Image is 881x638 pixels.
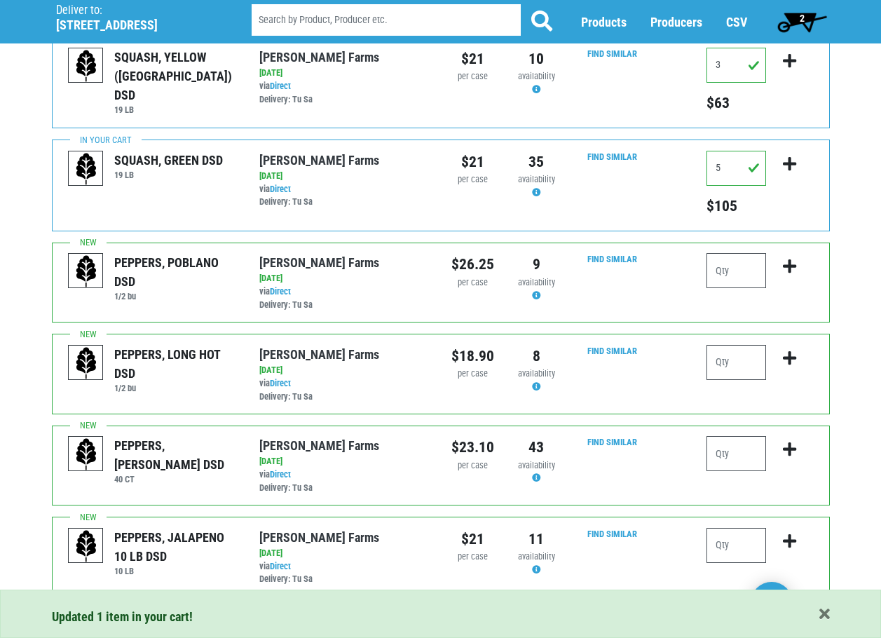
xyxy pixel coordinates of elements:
img: placeholder-variety-43d6402dacf2d531de610a020419775a.svg [69,437,104,472]
img: placeholder-variety-43d6402dacf2d531de610a020419775a.svg [69,254,104,289]
div: PEPPERS, LONG HOT DSD [114,345,238,383]
div: 11 [515,528,558,550]
a: Direct [270,469,291,480]
div: Availability may be subject to change. [515,70,558,97]
div: $21 [451,528,494,550]
img: placeholder-variety-43d6402dacf2d531de610a020419775a.svg [69,529,104,564]
div: Delivery: Tu Sa [259,93,430,107]
div: 10 [515,48,558,70]
a: Find Similar [587,346,637,356]
a: Producers [650,15,702,29]
a: Find Similar [587,529,637,539]
div: via [259,468,430,495]
a: Direct [270,184,291,194]
div: $26.25 [451,253,494,276]
input: Qty [706,345,766,380]
a: 2 [771,8,833,36]
div: PEPPERS, [PERSON_NAME] DSD [114,436,238,474]
span: availability [518,174,555,184]
span: 2 [800,13,805,24]
a: Direct [270,378,291,388]
a: [PERSON_NAME] Farms [259,255,379,270]
a: Find Similar [587,254,637,264]
a: Find Similar [587,151,637,162]
input: Qty [706,253,766,288]
div: $18.90 [451,345,494,367]
span: availability [518,368,555,379]
a: Direct [270,286,291,297]
div: $21 [451,151,494,173]
div: [DATE] [259,67,430,80]
div: Delivery: Tu Sa [259,299,430,312]
div: via [259,80,430,107]
h6: 40 CT [114,474,238,484]
div: via [259,377,430,404]
div: [DATE] [259,272,430,285]
span: availability [518,277,555,287]
div: Delivery: Tu Sa [259,482,430,495]
a: Products [581,15,627,29]
div: Availability may be subject to change. [515,173,558,200]
a: [PERSON_NAME] Farms [259,153,379,168]
img: placeholder-variety-43d6402dacf2d531de610a020419775a.svg [69,346,104,381]
h6: 19 LB [114,170,223,180]
a: CSV [726,15,747,29]
h6: 1/2 bu [114,291,238,301]
h6: 10 LB [114,566,238,576]
span: availability [518,551,555,562]
span: availability [518,71,555,81]
h5: Total price [706,94,766,112]
input: Qty [706,436,766,471]
div: per case [451,173,494,186]
div: SQUASH, YELLOW ([GEOGRAPHIC_DATA]) DSD [114,48,238,104]
a: [PERSON_NAME] Farms [259,347,379,362]
div: 9 [515,253,558,276]
a: [PERSON_NAME] Farms [259,438,379,453]
div: 43 [515,436,558,459]
a: Direct [270,81,291,91]
div: Delivery: Tu Sa [259,573,430,586]
div: $23.10 [451,436,494,459]
h6: 19 LB [114,104,238,115]
a: Find Similar [587,437,637,447]
div: [DATE] [259,170,430,183]
input: Qty [706,151,766,186]
div: 35 [515,151,558,173]
div: per case [451,550,494,564]
a: Direct [270,561,291,571]
div: PEPPERS, POBLANO DSD [114,253,238,291]
div: [DATE] [259,455,430,468]
div: per case [451,459,494,473]
h6: 1/2 bu [114,383,238,393]
div: [DATE] [259,547,430,560]
div: via [259,285,430,312]
h5: [STREET_ADDRESS] [56,18,216,33]
input: Qty [706,528,766,563]
a: Find Similar [587,48,637,59]
img: placeholder-variety-43d6402dacf2d531de610a020419775a.svg [69,151,104,186]
div: $21 [451,48,494,70]
div: via [259,183,430,210]
input: Qty [706,48,766,83]
div: SQUASH, GREEN DSD [114,151,223,170]
span: availability [518,460,555,470]
a: [PERSON_NAME] Farms [259,530,379,545]
div: Updated 1 item in your cart! [52,607,830,626]
div: per case [451,276,494,290]
a: [PERSON_NAME] Farms [259,50,379,65]
div: Delivery: Tu Sa [259,391,430,404]
div: 8 [515,345,558,367]
input: Search by Product, Producer etc. [252,4,521,36]
div: PEPPERS, JALAPENO 10 LB DSD [114,528,238,566]
img: placeholder-variety-43d6402dacf2d531de610a020419775a.svg [69,48,104,83]
div: per case [451,70,494,83]
div: per case [451,367,494,381]
h5: Total price [706,197,766,215]
div: Delivery: Tu Sa [259,196,430,209]
div: [DATE] [259,364,430,377]
p: Deliver to: [56,4,216,18]
div: via [259,560,430,587]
